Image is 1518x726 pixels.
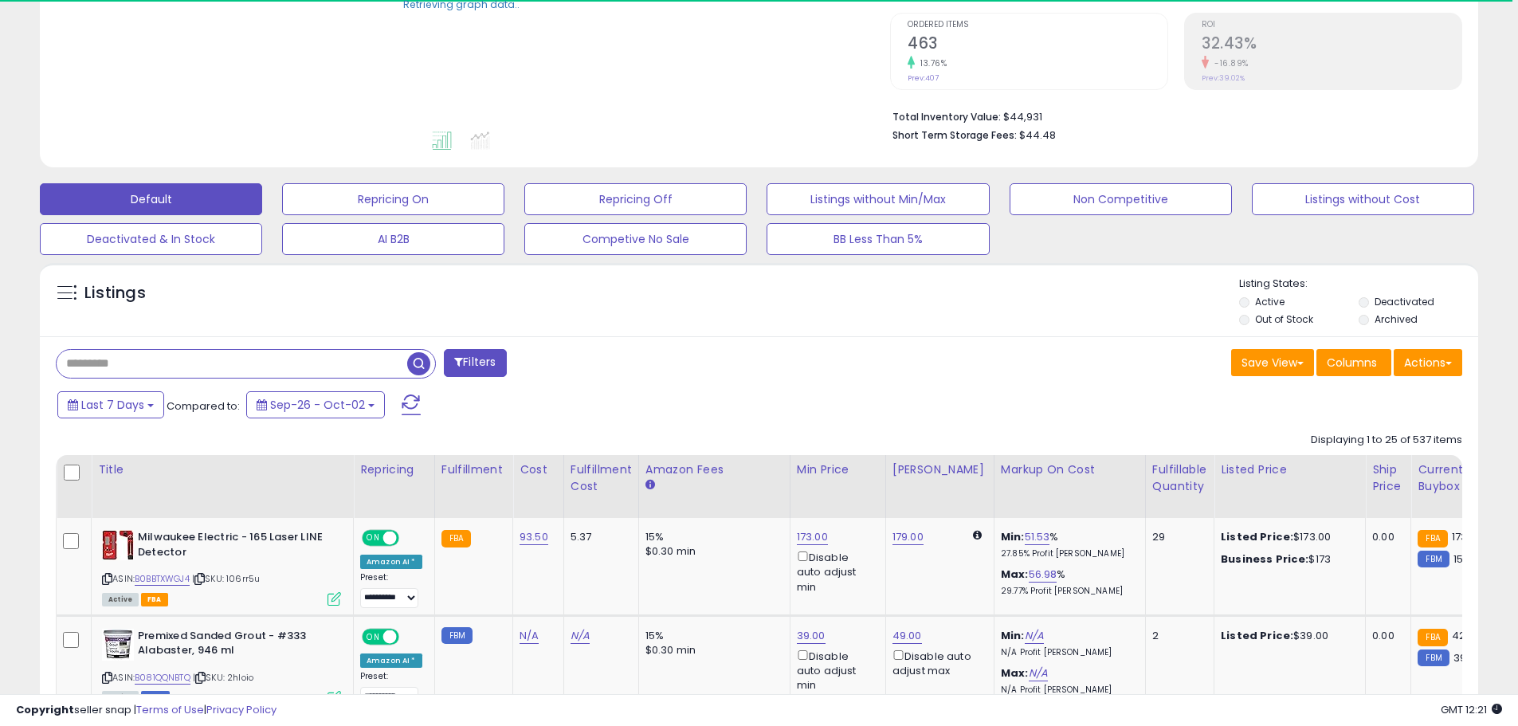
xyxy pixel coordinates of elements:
[520,529,548,545] a: 93.50
[136,702,204,717] a: Terms of Use
[1152,530,1202,544] div: 29
[571,628,590,644] a: N/A
[1394,349,1462,376] button: Actions
[797,529,828,545] a: 173.00
[1221,629,1353,643] div: $39.00
[1221,529,1293,544] b: Listed Price:
[1152,629,1202,643] div: 2
[1252,183,1474,215] button: Listings without Cost
[1202,34,1461,56] h2: 32.43%
[1001,530,1133,559] div: %
[767,223,989,255] button: BB Less Than 5%
[1001,665,1029,681] b: Max:
[1001,647,1133,658] p: N/A Profit [PERSON_NAME]
[520,628,539,644] a: N/A
[1327,355,1377,371] span: Columns
[892,128,1017,142] b: Short Term Storage Fees:
[40,183,262,215] button: Default
[1418,629,1447,646] small: FBA
[193,671,253,684] span: | SKU: 2hloio
[1025,529,1050,545] a: 51.53
[645,544,778,559] div: $0.30 min
[397,630,422,643] span: OFF
[135,572,190,586] a: B0BBTXWGJ4
[1231,349,1314,376] button: Save View
[84,282,146,304] h5: Listings
[1001,567,1133,597] div: %
[1029,665,1048,681] a: N/A
[441,627,473,644] small: FBM
[1418,649,1449,666] small: FBM
[102,530,341,604] div: ASIN:
[16,702,74,717] strong: Copyright
[206,702,277,717] a: Privacy Policy
[994,455,1145,518] th: The percentage added to the cost of goods (COGS) that forms the calculator for Min & Max prices.
[645,629,778,643] div: 15%
[102,530,134,560] img: 41465VR3qrL._SL40_.jpg
[98,461,347,478] div: Title
[40,223,262,255] button: Deactivated & In Stock
[571,461,632,495] div: Fulfillment Cost
[1202,21,1461,29] span: ROI
[282,183,504,215] button: Repricing On
[1001,548,1133,559] p: 27.85% Profit [PERSON_NAME]
[397,532,422,545] span: OFF
[1001,567,1029,582] b: Max:
[1209,57,1249,69] small: -16.89%
[645,461,783,478] div: Amazon Fees
[1375,295,1434,308] label: Deactivated
[1001,586,1133,597] p: 29.77% Profit [PERSON_NAME]
[524,223,747,255] button: Competive No Sale
[360,461,428,478] div: Repricing
[138,530,331,563] b: Milwaukee Electric - 165 Laser LINE Detector
[1375,312,1418,326] label: Archived
[57,391,164,418] button: Last 7 Days
[192,572,260,585] span: | SKU: 106rr5u
[1025,628,1044,644] a: N/A
[360,555,422,569] div: Amazon AI *
[1010,183,1232,215] button: Non Competitive
[360,671,422,707] div: Preset:
[908,21,1167,29] span: Ordered Items
[1152,461,1207,495] div: Fulfillable Quantity
[1001,628,1025,643] b: Min:
[135,671,190,685] a: B081QQNBTQ
[1316,349,1391,376] button: Columns
[81,397,144,413] span: Last 7 Days
[892,106,1450,125] li: $44,931
[1029,567,1057,583] a: 56.98
[1418,530,1447,547] small: FBA
[1453,551,1485,567] span: 159.99
[1202,73,1245,83] small: Prev: 39.02%
[645,478,655,493] small: Amazon Fees.
[102,593,139,606] span: All listings currently available for purchase on Amazon
[1372,461,1404,495] div: Ship Price
[1255,295,1285,308] label: Active
[1452,628,1481,643] span: 42.99
[282,223,504,255] button: AI B2B
[1221,628,1293,643] b: Listed Price:
[1239,277,1478,292] p: Listing States:
[892,647,982,678] div: Disable auto adjust max
[520,461,557,478] div: Cost
[1311,433,1462,448] div: Displaying 1 to 25 of 537 items
[1418,551,1449,567] small: FBM
[441,461,506,478] div: Fulfillment
[1453,650,1466,665] span: 39
[1372,530,1398,544] div: 0.00
[444,349,506,377] button: Filters
[1001,461,1139,478] div: Markup on Cost
[102,629,341,703] div: ASIN:
[441,530,471,547] small: FBA
[797,548,873,595] div: Disable auto adjust min
[908,73,939,83] small: Prev: 407
[270,397,365,413] span: Sep-26 - Oct-02
[1255,312,1313,326] label: Out of Stock
[1221,530,1353,544] div: $173.00
[645,530,778,544] div: 15%
[363,630,383,643] span: ON
[1372,629,1398,643] div: 0.00
[360,653,422,668] div: Amazon AI *
[1221,551,1308,567] b: Business Price:
[141,593,168,606] span: FBA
